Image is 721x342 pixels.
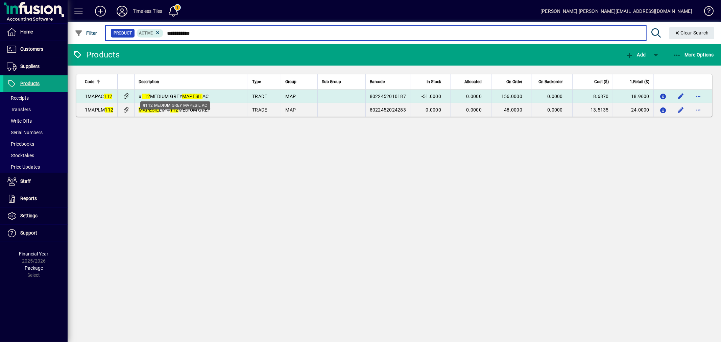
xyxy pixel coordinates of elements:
[73,49,120,60] div: Products
[3,41,68,58] a: Customers
[455,78,488,85] div: Allocated
[7,130,43,135] span: Serial Numbers
[73,27,99,39] button: Filter
[538,78,563,85] span: On Backorder
[170,107,178,113] em: 112
[3,150,68,161] a: Stocktakes
[139,107,159,113] em: MAPESIL
[182,94,202,99] em: MAPESIL
[85,107,113,113] span: 1MAPLM
[85,78,94,85] span: Code
[427,78,441,85] span: In Stock
[252,107,267,113] span: TRADE
[322,78,361,85] div: Sub Group
[140,101,210,109] div: #112 MEDIUM GREY MAPESIL AC
[422,94,441,99] span: -51.0000
[285,107,296,113] span: MAP
[105,107,114,113] em: 112
[496,78,528,85] div: On Order
[501,94,522,99] span: 156.0000
[75,30,97,36] span: Filter
[114,30,132,36] span: Product
[464,78,482,85] span: Allocated
[613,103,653,117] td: 24.0000
[370,78,385,85] span: Barcode
[572,103,613,117] td: 13.5135
[104,94,113,99] em: 112
[19,251,49,256] span: Financial Year
[322,78,341,85] span: Sub Group
[3,190,68,207] a: Reports
[3,115,68,127] a: Write Offs
[25,265,43,271] span: Package
[426,107,441,113] span: 0.0000
[20,178,31,184] span: Staff
[613,90,653,103] td: 18.9600
[671,49,716,61] button: More Options
[504,107,522,113] span: 48.0000
[414,78,447,85] div: In Stock
[252,94,267,99] span: TRADE
[625,52,646,57] span: Add
[675,104,686,115] button: Edit
[139,94,209,99] span: # MEDIUM GREY AC
[548,94,563,99] span: 0.0000
[673,52,714,57] span: More Options
[7,141,34,147] span: Pricebooks
[572,90,613,103] td: 8.6870
[693,91,704,102] button: More options
[699,1,713,23] a: Knowledge Base
[3,127,68,138] a: Serial Numbers
[85,78,113,85] div: Code
[594,78,609,85] span: Cost ($)
[466,107,482,113] span: 0.0000
[20,81,40,86] span: Products
[3,173,68,190] a: Staff
[3,58,68,75] a: Suppliers
[139,107,210,113] span: LM # MEDIUM GREY
[675,91,686,102] button: Edit
[3,138,68,150] a: Pricebooks
[466,94,482,99] span: 0.0000
[3,104,68,115] a: Transfers
[506,78,522,85] span: On Order
[142,94,150,99] em: 112
[20,196,37,201] span: Reports
[3,24,68,41] a: Home
[7,164,40,170] span: Price Updates
[630,78,649,85] span: 1.Retail ($)
[7,118,32,124] span: Write Offs
[7,95,29,101] span: Receipts
[20,213,38,218] span: Settings
[3,161,68,173] a: Price Updates
[370,94,406,99] span: 8022452010187
[370,107,406,113] span: 8022452024283
[693,104,704,115] button: More options
[675,30,709,35] span: Clear Search
[85,94,112,99] span: 1MAPAC
[139,31,153,35] span: Active
[624,49,647,61] button: Add
[137,29,164,38] mat-chip: Activation Status: Active
[111,5,133,17] button: Profile
[536,78,569,85] div: On Backorder
[252,78,261,85] span: Type
[139,78,159,85] span: Description
[133,6,162,17] div: Timeless Tiles
[370,78,406,85] div: Barcode
[20,46,43,52] span: Customers
[285,94,296,99] span: MAP
[540,6,692,17] div: [PERSON_NAME] [PERSON_NAME][EMAIL_ADDRESS][DOMAIN_NAME]
[7,153,34,158] span: Stocktakes
[285,78,313,85] div: Group
[90,5,111,17] button: Add
[20,64,40,69] span: Suppliers
[3,207,68,224] a: Settings
[7,107,31,112] span: Transfers
[139,78,244,85] div: Description
[252,78,277,85] div: Type
[3,92,68,104] a: Receipts
[548,107,563,113] span: 0.0000
[3,225,68,242] a: Support
[20,230,37,236] span: Support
